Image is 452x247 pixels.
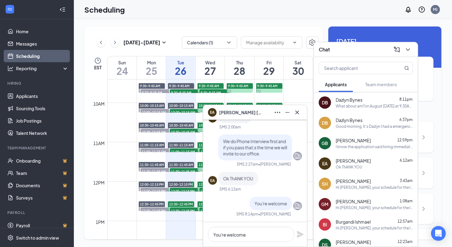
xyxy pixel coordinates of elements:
div: Ok ThANK YOU [336,164,362,170]
svg: Sync [228,90,231,93]
div: DB [322,99,328,106]
h3: [DATE] - [DATE] [123,39,160,46]
a: August 30, 2025 [284,56,313,79]
a: Job Postings [16,115,69,127]
span: [PERSON_NAME] [336,198,371,204]
a: August 27, 2025 [196,56,225,79]
div: 11am [92,140,106,147]
div: MJ [433,7,438,12]
a: Home [16,25,69,38]
div: EA [210,178,215,183]
span: 10:30-10:45 AM [170,129,201,135]
span: 12:30-12:45 PM [199,202,222,206]
span: 12:00-12:15 PM [141,188,171,194]
div: Switch to admin view [16,235,59,241]
span: 12:23am [398,239,413,244]
div: Team Management [7,145,67,151]
span: 12:30-12:45 PM [169,202,193,206]
span: Dazlyn Bynes [336,97,362,103]
svg: ChevronDown [226,39,232,46]
h1: 24 [108,66,137,76]
a: August 24, 2025 [108,56,137,79]
span: 6:12am [400,158,413,163]
span: • [PERSON_NAME] [258,162,291,167]
a: August 28, 2025 [225,56,254,79]
a: August 26, 2025 [166,56,195,79]
svg: ChevronRight [420,205,427,213]
span: [PERSON_NAME] [336,178,371,184]
div: 1pm [95,219,106,225]
input: Manage availability [246,39,290,46]
span: 12:30-12:45 PM [140,202,164,206]
span: 10:30-10:45 AM [199,123,223,128]
span: 9:30-9:45 AM [199,89,230,95]
svg: Ellipses [274,109,281,116]
button: Calendars (1)ChevronDown [182,36,237,49]
div: Hiring [7,81,67,86]
svg: Plane [297,231,304,238]
span: Burgandi Ishmael [336,219,371,225]
svg: MagnifyingGlass [404,66,409,71]
div: DB [322,120,328,126]
svg: Company [294,152,301,160]
span: • [PERSON_NAME] [258,212,291,217]
span: [PERSON_NAME] [336,137,371,144]
div: SH [322,181,328,187]
a: Talent Network [16,127,69,139]
div: Mon [137,59,166,66]
span: 6:37pm [399,117,413,122]
svg: WorkstreamLogo [7,6,13,12]
div: GM [322,201,329,207]
svg: Notifications [405,6,412,13]
span: 12:59pm [397,138,413,142]
span: 10:30-10:45 AM [140,123,164,128]
span: 11:00-11:15 AM [140,143,164,147]
svg: SmallChevronDown [160,39,168,46]
svg: ChevronDown [292,40,297,45]
a: DocumentsCrown [16,179,69,192]
svg: Settings [309,39,316,46]
div: 10am [92,100,106,107]
span: [PERSON_NAME] [336,239,371,245]
a: Scheduling [16,50,69,62]
span: 9:30-9:45 AM [228,84,248,88]
span: 1:08am [400,199,413,203]
span: 11:30-11:45 AM [169,163,193,167]
div: BI [323,221,327,228]
h1: 29 [254,66,283,76]
button: Settings [306,36,318,49]
span: You're welcome [254,201,287,206]
svg: ChevronLeft [98,39,104,46]
a: OnboardingCrown [16,155,69,167]
h1: 30 [284,66,313,76]
span: 11:30-11:45 AM [199,163,223,167]
svg: Collapse [59,6,66,13]
button: ComposeMessage [392,45,402,55]
svg: Sync [199,129,202,132]
svg: ChevronRight [112,39,118,46]
h3: Chat [319,46,330,53]
button: ChevronRight [110,38,120,47]
a: TeamCrown [16,167,69,179]
div: Hi [PERSON_NAME], your schedule for the In-person Interview will be on [DATE], [DATE], at 9:30AM.... [336,205,413,210]
svg: Cross [294,109,301,116]
span: 9:30-9:45 AM [199,84,219,88]
button: Minimize [282,107,292,117]
span: [PERSON_NAME] [PERSON_NAME] [219,109,262,116]
span: 12:00-12:15 PM [199,182,222,187]
a: August 25, 2025 [137,56,166,79]
span: 9:30-9:45 AM [258,84,278,88]
span: 12:00-12:15 PM [199,188,230,194]
span: Ok ThANK YOU [223,176,253,181]
svg: ChevronRight [420,134,427,141]
span: 10:00-10:15 AM [228,103,252,108]
a: August 29, 2025 [254,56,283,79]
span: 10:00-10:15 AM [258,103,282,108]
span: 12:00-12:15 PM [170,188,201,194]
span: 12:30-12:45 PM [141,208,171,214]
div: Hi [PERSON_NAME], your schedule for the In-person Interview will be on [DATE], [DATE] at 9:30AM. ... [336,185,413,190]
button: ChevronLeft [96,38,106,47]
div: Tue [166,59,195,66]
